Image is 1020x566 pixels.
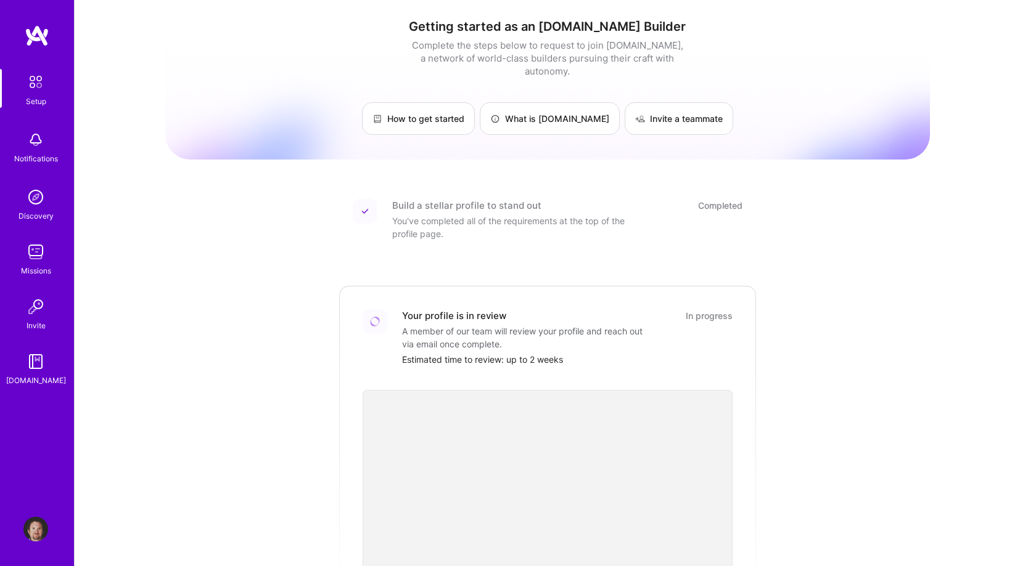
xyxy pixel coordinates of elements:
[25,25,49,47] img: logo
[392,214,639,240] div: You've completed all of the requirements at the top of the profile page.
[23,185,48,209] img: discovery
[23,517,48,541] img: User Avatar
[370,317,380,326] img: Loading
[23,349,48,374] img: guide book
[14,152,58,165] div: Notifications
[21,264,51,277] div: Missions
[372,114,382,124] img: How to get started
[635,114,645,124] img: Invite a teammate
[165,19,930,34] h1: Getting started as an [DOMAIN_NAME] Builder
[27,319,46,332] div: Invite
[361,208,369,215] img: Completed
[23,127,48,152] img: bell
[490,114,500,124] img: What is A.Team
[19,209,54,222] div: Discovery
[625,102,733,135] a: Invite a teammate
[686,309,733,322] div: In progress
[402,325,649,350] div: A member of our team will review your profile and reach out via email once complete.
[392,199,541,212] div: Build a stellar profile to stand out
[362,102,475,135] a: How to get started
[26,95,46,108] div: Setup
[20,517,51,541] a: User Avatar
[23,240,48,264] img: teamwork
[23,69,49,95] img: setup
[409,39,686,78] div: Complete the steps below to request to join [DOMAIN_NAME], a network of world-class builders purs...
[402,309,506,322] div: Your profile is in review
[23,294,48,319] img: Invite
[698,199,742,212] div: Completed
[402,353,733,366] div: Estimated time to review: up to 2 weeks
[6,374,66,387] div: [DOMAIN_NAME]
[480,102,620,135] a: What is [DOMAIN_NAME]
